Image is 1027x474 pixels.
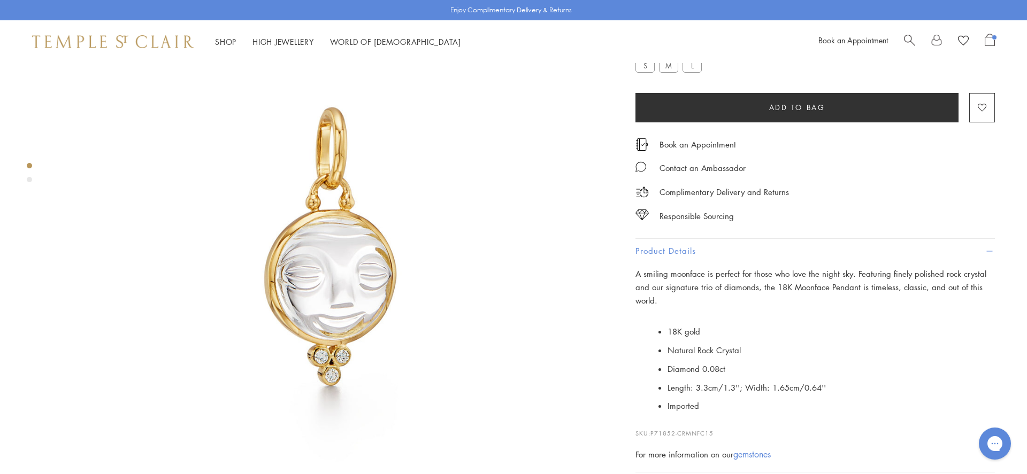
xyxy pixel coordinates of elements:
span: Imported [668,401,699,411]
img: icon_delivery.svg [635,185,649,199]
a: Search [904,34,915,50]
div: Responsible Sourcing [660,209,734,223]
p: SKU: [635,418,995,439]
a: View Wishlist [958,34,969,50]
span: Length: 3.3cm/1.3''; Width: 1.65cm/0.64'' [668,382,826,393]
p: A smiling moonface is perfect for those who love the night sky. Featuring finely polished rock cr... [635,268,995,307]
span: Natural Rock Crystal [668,345,741,356]
img: Temple St. Clair [32,35,194,48]
button: Add to bag [635,93,959,122]
a: ShopShop [215,36,236,47]
a: gemstones [733,448,771,460]
div: Product gallery navigation [27,160,32,191]
a: Book an Appointment [818,35,888,45]
a: Open Shopping Bag [985,34,995,50]
p: Complimentary Delivery and Returns [660,185,789,199]
span: Diamond 0.08ct [668,363,725,374]
span: Add to bag [769,102,825,114]
label: L [683,59,702,73]
label: S [635,59,655,73]
nav: Main navigation [215,35,461,49]
img: MessageIcon-01_2.svg [635,161,646,172]
img: icon_sourcing.svg [635,209,649,220]
span: P71852-CRMNFC15 [650,430,714,438]
label: M [659,59,678,73]
button: Product Details [635,239,995,263]
span: 18K gold [668,327,700,337]
iframe: Gorgias live chat messenger [974,424,1016,463]
a: High JewelleryHigh Jewellery [252,36,314,47]
a: Book an Appointment [660,139,736,151]
div: Contact an Ambassador [660,161,746,175]
div: For more information on our [635,448,995,461]
p: Enjoy Complimentary Delivery & Returns [450,5,572,15]
img: icon_appointment.svg [635,138,648,151]
a: World of [DEMOGRAPHIC_DATA]World of [DEMOGRAPHIC_DATA] [330,36,461,47]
